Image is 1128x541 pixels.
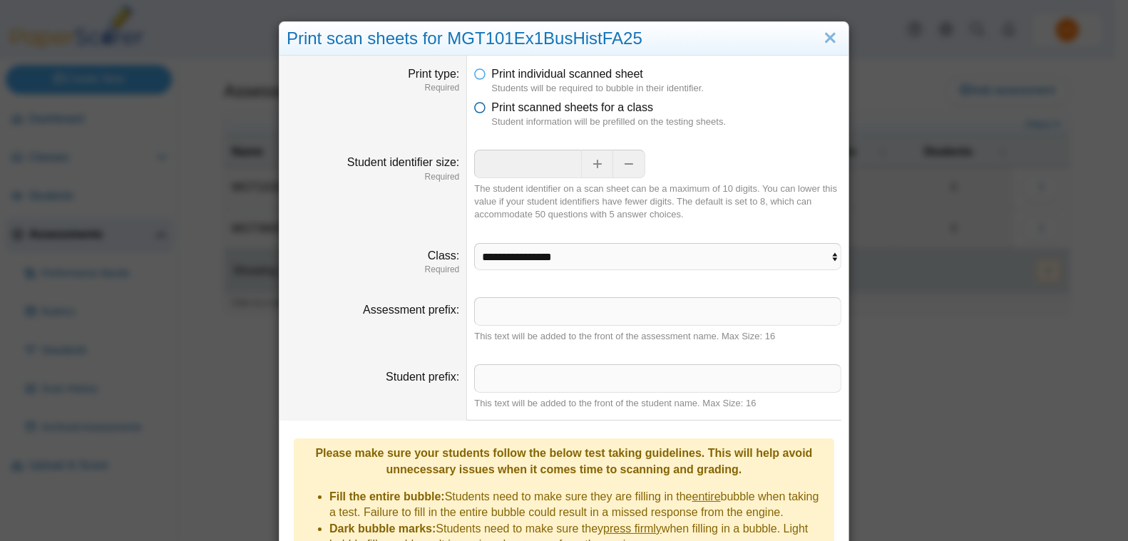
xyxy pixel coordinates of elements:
[315,447,812,475] b: Please make sure your students follow the below test taking guidelines. This will help avoid unne...
[474,182,841,222] div: The student identifier on a scan sheet can be a maximum of 10 digits. You can lower this value if...
[474,330,841,343] div: This text will be added to the front of the assessment name. Max Size: 16
[491,68,643,80] span: Print individual scanned sheet
[287,82,459,94] dfn: Required
[280,22,848,56] div: Print scan sheets for MGT101Ex1BusHistFA25
[692,490,721,503] u: entire
[819,26,841,51] a: Close
[613,150,645,178] button: Decrease
[386,371,459,383] label: Student prefix
[491,101,653,113] span: Print scanned sheets for a class
[329,522,436,535] b: Dark bubble marks:
[347,156,459,168] label: Student identifier size
[287,264,459,276] dfn: Required
[428,249,459,262] label: Class
[287,171,459,183] dfn: Required
[581,150,613,178] button: Increase
[603,522,662,535] u: press firmly
[363,304,459,316] label: Assessment prefix
[408,68,459,80] label: Print type
[329,490,445,503] b: Fill the entire bubble:
[491,115,841,128] dfn: Student information will be prefilled on the testing sheets.
[474,397,841,410] div: This text will be added to the front of the student name. Max Size: 16
[329,489,827,521] li: Students need to make sure they are filling in the bubble when taking a test. Failure to fill in ...
[491,82,841,95] dfn: Students will be required to bubble in their identifier.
